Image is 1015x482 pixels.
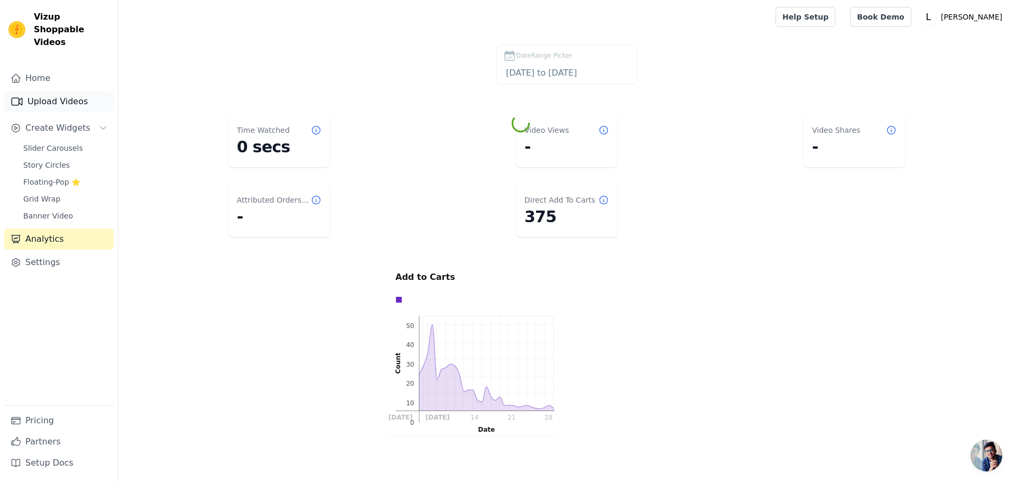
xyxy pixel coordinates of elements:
[8,21,25,38] img: Vizup
[516,51,572,60] span: DateRange Picker
[23,160,70,170] span: Story Circles
[4,68,114,89] a: Home
[426,414,450,422] text: [DATE]
[4,91,114,112] a: Upload Videos
[406,380,414,387] text: 20
[4,117,114,139] button: Create Widgets
[524,125,569,135] dt: Video Views
[237,125,290,135] dt: Time Watched
[508,414,515,422] g: Sun Sep 21 2025 00:00:00 GMT+0200 (Mitteleuropäische Sommerzeit)
[937,7,1007,26] p: [PERSON_NAME]
[4,410,114,431] a: Pricing
[393,294,551,306] div: Data groups
[237,207,321,226] dd: -
[478,426,495,433] text: Date
[503,66,630,80] input: DateRange Picker
[17,192,114,206] a: Grid Wrap
[470,414,478,422] text: 14
[4,229,114,250] a: Analytics
[4,252,114,273] a: Settings
[926,12,931,22] text: L
[426,414,450,422] g: Sun Sep 07 2025 00:00:00 GMT+0200 (Mitteleuropäische Sommerzeit)
[34,11,109,49] span: Vizup Shoppable Videos
[394,352,402,374] text: Count
[971,440,1002,471] div: Chat öffnen
[4,452,114,474] a: Setup Docs
[23,194,60,204] span: Grid Wrap
[389,414,413,422] g: Sun Aug 31 2025 00:00:00 GMT+0200 (Mitteleuropäische Sommerzeit)
[776,7,835,27] a: Help Setup
[237,138,321,157] dd: 0 secs
[545,414,552,422] text: 28
[389,414,413,422] text: [DATE]
[406,361,414,368] text: 30
[524,207,609,226] dd: 375
[25,122,90,134] span: Create Widgets
[17,175,114,189] a: Floating-Pop ⭐
[17,158,114,172] a: Story Circles
[508,414,515,422] text: 21
[850,7,911,27] a: Book Demo
[410,419,414,426] text: 0
[4,431,114,452] a: Partners
[524,138,609,157] dd: -
[23,143,83,153] span: Slider Carousels
[524,195,595,205] dt: Direct Add To Carts
[545,414,552,422] g: Sun Sep 28 2025 00:00:00 GMT+0200 (Mitteleuropäische Sommerzeit)
[17,141,114,156] a: Slider Carousels
[237,195,311,205] dt: Attributed Orders Count
[389,411,555,421] g: bottom ticks
[23,177,80,187] span: Floating-Pop ⭐
[406,399,414,407] text: 10
[406,316,419,426] g: left ticks
[812,138,897,157] dd: -
[395,271,554,284] p: Add to Carts
[383,316,419,426] g: left axis
[23,211,73,221] span: Banner Video
[406,341,414,349] text: 40
[812,125,860,135] dt: Video Shares
[470,414,478,422] g: Sun Sep 14 2025 00:00:00 GMT+0200 (Mitteleuropäische Sommerzeit)
[17,208,114,223] a: Banner Video
[920,7,1007,26] button: L [PERSON_NAME]
[406,322,414,330] text: 50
